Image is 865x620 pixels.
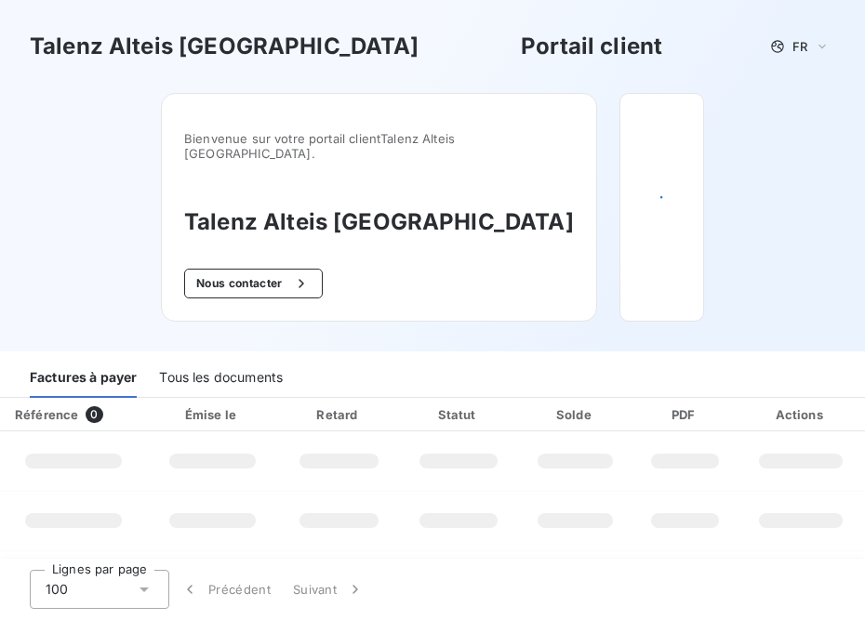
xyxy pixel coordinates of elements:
h3: Talenz Alteis [GEOGRAPHIC_DATA] [30,30,419,63]
span: Bienvenue sur votre portail client Talenz Alteis [GEOGRAPHIC_DATA] . [184,131,574,161]
div: Retard [282,405,395,424]
div: Actions [740,405,861,424]
span: FR [792,39,807,54]
div: Émise le [150,405,274,424]
div: Tous les documents [159,359,283,398]
div: PDF [637,405,734,424]
span: 0 [86,406,102,423]
h3: Portail client [521,30,662,63]
div: Statut [404,405,514,424]
div: Factures à payer [30,359,137,398]
button: Suivant [282,570,376,609]
button: Nous contacter [184,269,322,298]
span: 100 [46,580,68,599]
button: Précédent [169,570,282,609]
div: Référence [15,407,78,422]
div: Solde [522,405,630,424]
h3: Talenz Alteis [GEOGRAPHIC_DATA] [184,205,574,239]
